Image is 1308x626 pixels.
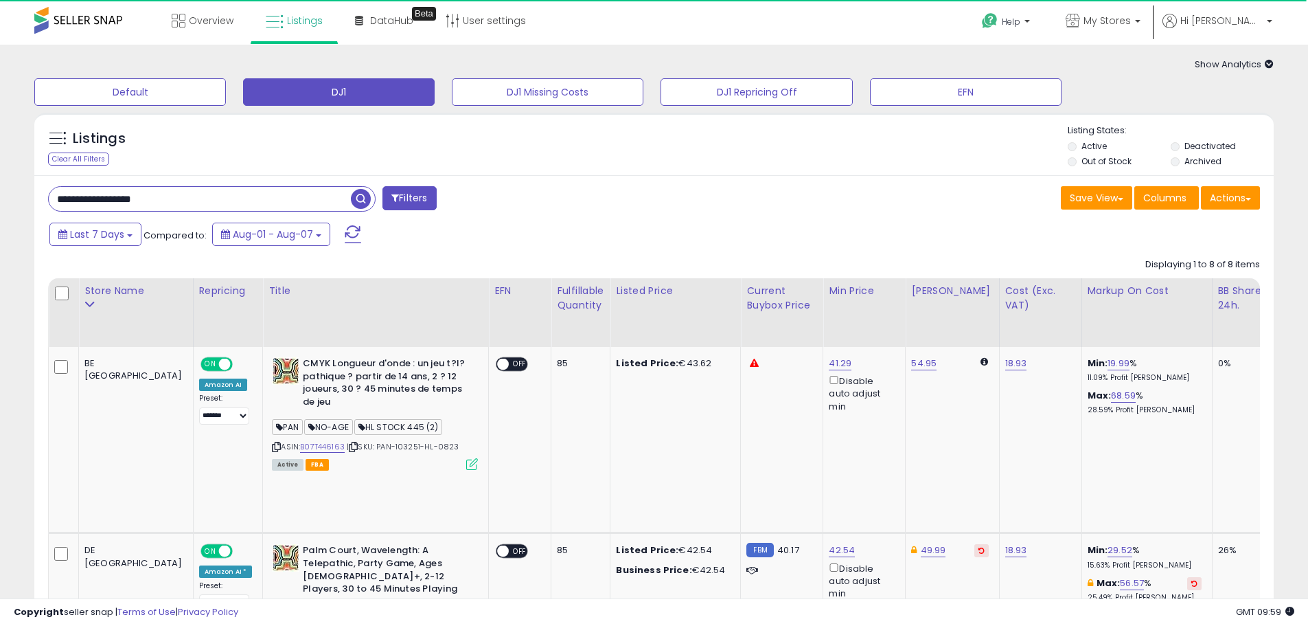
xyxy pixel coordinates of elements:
img: 51X1RFmSp2L._SL40_.jpg [272,357,299,385]
a: 56.57 [1120,577,1144,590]
b: Business Price: [616,563,691,577]
div: seller snap | | [14,606,238,619]
small: FBM [746,543,773,557]
a: 68.59 [1111,389,1136,403]
span: Last 7 Days [70,227,124,241]
div: Listed Price [616,284,735,298]
a: Hi [PERSON_NAME] [1162,14,1272,45]
span: Hi [PERSON_NAME] [1180,14,1263,27]
a: 19.99 [1108,357,1129,370]
p: 25.49% Profit [PERSON_NAME] [1088,593,1202,603]
label: Deactivated [1184,140,1236,152]
div: Tooltip anchor [412,7,436,21]
span: Show Analytics [1195,58,1274,71]
a: 18.93 [1005,544,1027,557]
b: CMYK Longueur d'onde : un jeu t?l?pathique ? partir de 14 ans, 2 ? 12 joueurs, 30 ? 45 minutes de... [303,357,470,412]
div: Preset: [199,394,253,425]
span: Overview [189,14,233,27]
span: My Stores [1083,14,1131,27]
button: Filters [382,186,436,210]
p: 11.09% Profit [PERSON_NAME] [1088,373,1202,383]
div: [PERSON_NAME] [911,284,993,298]
p: 15.63% Profit [PERSON_NAME] [1088,561,1202,570]
div: 0% [1218,357,1263,370]
a: 49.99 [921,544,946,557]
a: 42.54 [829,544,855,557]
button: Save View [1061,186,1132,210]
div: 85 [557,357,599,370]
div: Markup on Cost [1088,284,1206,298]
a: 18.93 [1005,357,1027,370]
img: 51X1RFmSp2L._SL40_.jpg [272,544,299,572]
span: ON [202,359,219,370]
div: DE [GEOGRAPHIC_DATA] [84,544,183,569]
b: Min: [1088,357,1108,370]
span: PAN [272,419,303,435]
div: Clear All Filters [48,153,109,166]
span: All listings currently available for purchase on Amazon [272,459,303,471]
div: Title [268,284,483,298]
span: FBA [306,459,329,471]
div: €43.62 [616,357,730,370]
span: OFF [509,359,531,370]
b: Max: [1088,389,1112,402]
div: €42.54 [616,544,730,557]
span: | SKU: PAN-103251-HL-0823 [347,441,459,452]
div: BB Share 24h. [1218,284,1268,313]
label: Active [1081,140,1107,152]
div: Repricing [199,284,257,298]
span: OFF [509,546,531,557]
b: Max: [1097,577,1121,590]
a: Privacy Policy [178,605,238,618]
span: DataHub [370,14,413,27]
button: Default [34,78,226,106]
th: The percentage added to the cost of goods (COGS) that forms the calculator for Min & Max prices. [1081,278,1212,347]
button: Columns [1134,186,1199,210]
div: Amazon AI * [199,566,253,578]
div: Min Price [829,284,899,298]
a: 41.29 [829,357,851,370]
div: Disable auto adjust min [829,373,895,413]
div: 85 [557,544,599,557]
div: Disable auto adjust min [829,561,895,601]
i: Get Help [981,12,998,30]
div: Preset: [199,581,253,612]
div: % [1088,390,1202,415]
strong: Copyright [14,605,64,618]
div: 26% [1218,544,1263,557]
span: Listings [287,14,323,27]
div: % [1088,357,1202,383]
b: Palm Court, Wavelength: A Telepathic, Party Game, Ages [DEMOGRAPHIC_DATA]+, 2-12 Players, 30 to 4... [303,544,470,612]
button: DJ1 Repricing Off [661,78,852,106]
span: ON [202,546,219,557]
div: Amazon AI [199,379,247,391]
button: Last 7 Days [49,223,141,246]
div: % [1088,544,1202,570]
span: Aug-01 - Aug-07 [233,227,313,241]
div: Fulfillable Quantity [557,284,604,313]
b: Listed Price: [616,357,678,370]
label: Out of Stock [1081,155,1132,167]
div: Store Name [84,284,187,298]
b: Min: [1088,544,1108,557]
span: Compared to: [144,229,207,242]
button: Aug-01 - Aug-07 [212,223,330,246]
div: ASIN: [272,357,478,469]
button: DJ1 Missing Costs [452,78,643,106]
a: 29.52 [1108,544,1132,557]
a: 54.95 [911,357,937,370]
b: Listed Price: [616,544,678,557]
button: DJ1 [243,78,435,106]
div: Displaying 1 to 8 of 8 items [1145,258,1260,271]
div: EFN [494,284,545,298]
div: €42.54 [616,564,730,577]
span: 2025-08-15 09:59 GMT [1236,605,1294,618]
h5: Listings [73,129,126,148]
p: Listing States: [1068,124,1274,137]
p: 28.59% Profit [PERSON_NAME] [1088,405,1202,415]
span: NO-AGE [304,419,353,435]
span: OFF [230,546,252,557]
div: % [1088,577,1202,603]
div: Cost (Exc. VAT) [1005,284,1076,313]
span: Columns [1143,191,1186,205]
